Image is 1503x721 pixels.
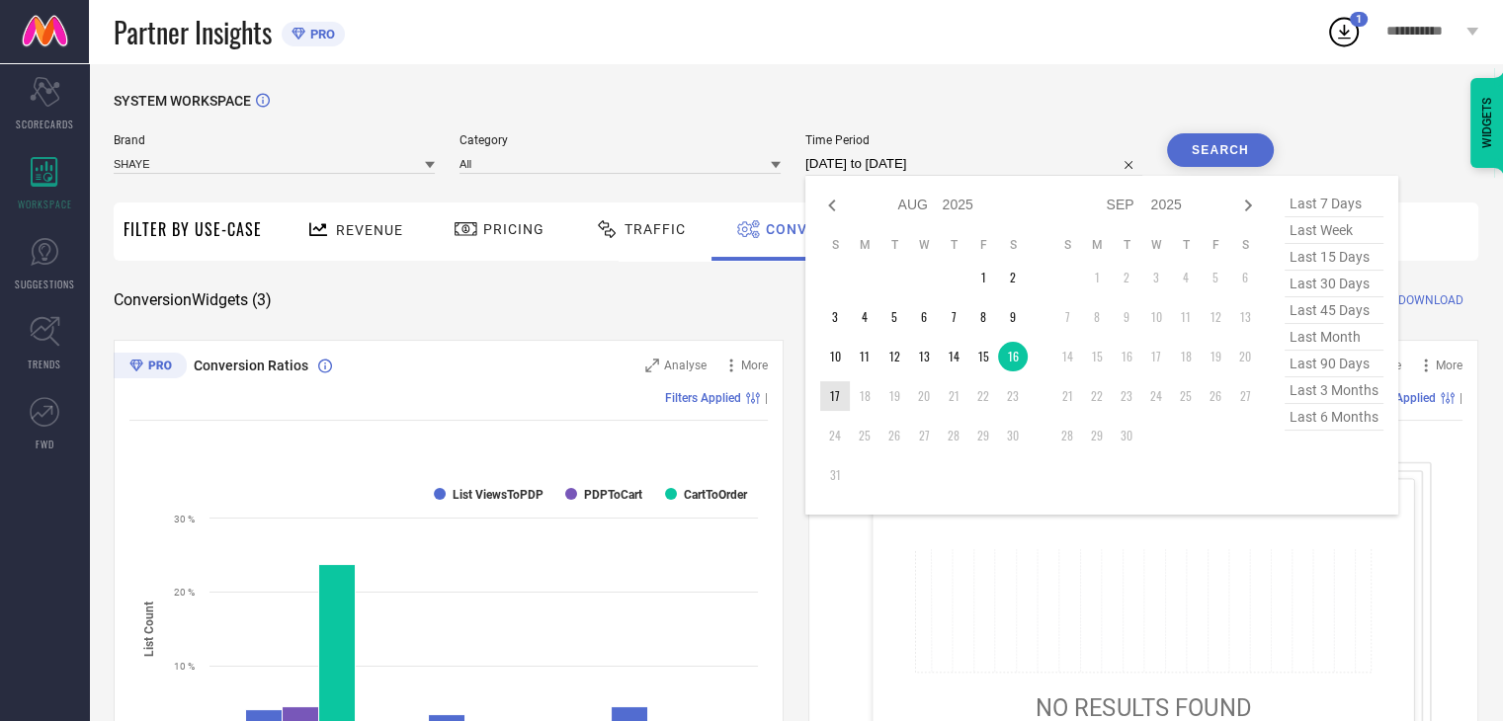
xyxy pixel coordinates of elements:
[1201,381,1230,411] td: Fri Sep 26 2025
[968,342,998,371] td: Fri Aug 15 2025
[850,381,879,411] td: Mon Aug 18 2025
[1082,421,1112,450] td: Mon Sep 29 2025
[968,302,998,332] td: Fri Aug 08 2025
[1082,302,1112,332] td: Mon Sep 08 2025
[820,342,850,371] td: Sun Aug 10 2025
[336,222,403,238] span: Revenue
[174,587,195,598] text: 20 %
[1082,381,1112,411] td: Mon Sep 22 2025
[142,601,156,656] tspan: List Count
[1112,342,1141,371] td: Tue Sep 16 2025
[820,237,850,253] th: Sunday
[1112,421,1141,450] td: Tue Sep 30 2025
[1141,237,1171,253] th: Wednesday
[1230,237,1260,253] th: Saturday
[16,117,74,131] span: SCORECARDS
[645,359,659,372] svg: Zoom
[998,381,1028,411] td: Sat Aug 23 2025
[909,342,939,371] td: Wed Aug 13 2025
[625,221,686,237] span: Traffic
[1052,342,1082,371] td: Sun Sep 14 2025
[879,237,909,253] th: Tuesday
[1141,302,1171,332] td: Wed Sep 10 2025
[1141,263,1171,292] td: Wed Sep 03 2025
[305,27,335,41] span: PRO
[820,460,850,490] td: Sun Aug 31 2025
[665,391,741,405] span: Filters Applied
[998,421,1028,450] td: Sat Aug 30 2025
[968,263,998,292] td: Fri Aug 01 2025
[194,358,308,373] span: Conversion Ratios
[1285,324,1383,351] span: last month
[114,133,435,147] span: Brand
[850,237,879,253] th: Monday
[1112,381,1141,411] td: Tue Sep 23 2025
[1167,133,1274,167] button: Search
[998,302,1028,332] td: Sat Aug 09 2025
[1171,342,1201,371] td: Thu Sep 18 2025
[1201,302,1230,332] td: Fri Sep 12 2025
[879,381,909,411] td: Tue Aug 19 2025
[939,421,968,450] td: Thu Aug 28 2025
[1112,237,1141,253] th: Tuesday
[909,302,939,332] td: Wed Aug 06 2025
[820,421,850,450] td: Sun Aug 24 2025
[1052,302,1082,332] td: Sun Sep 07 2025
[1171,237,1201,253] th: Thursday
[1285,377,1383,404] span: last 3 months
[18,197,72,211] span: WORKSPACE
[1398,290,1463,310] span: DOWNLOAD
[1436,359,1462,372] span: More
[820,302,850,332] td: Sun Aug 03 2025
[820,194,844,217] div: Previous month
[1171,302,1201,332] td: Thu Sep 11 2025
[1082,342,1112,371] td: Mon Sep 15 2025
[1052,381,1082,411] td: Sun Sep 21 2025
[459,133,781,147] span: Category
[765,391,768,405] span: |
[1285,297,1383,324] span: last 45 days
[968,381,998,411] td: Fri Aug 22 2025
[1230,263,1260,292] td: Sat Sep 06 2025
[1141,381,1171,411] td: Wed Sep 24 2025
[1230,342,1260,371] td: Sat Sep 20 2025
[664,359,707,372] span: Analyse
[1230,381,1260,411] td: Sat Sep 27 2025
[909,237,939,253] th: Wednesday
[805,133,1142,147] span: Time Period
[1285,191,1383,217] span: last 7 days
[850,421,879,450] td: Mon Aug 25 2025
[1285,404,1383,431] span: last 6 months
[998,263,1028,292] td: Sat Aug 02 2025
[820,381,850,411] td: Sun Aug 17 2025
[584,488,642,502] text: PDPToCart
[1285,244,1383,271] span: last 15 days
[805,152,1142,176] input: Select time period
[939,237,968,253] th: Thursday
[1201,237,1230,253] th: Friday
[998,342,1028,371] td: Sat Aug 16 2025
[174,661,195,672] text: 10 %
[1112,263,1141,292] td: Tue Sep 02 2025
[909,421,939,450] td: Wed Aug 27 2025
[939,302,968,332] td: Thu Aug 07 2025
[879,302,909,332] td: Tue Aug 05 2025
[114,353,187,382] div: Premium
[850,342,879,371] td: Mon Aug 11 2025
[124,217,262,241] span: Filter By Use-Case
[1201,263,1230,292] td: Fri Sep 05 2025
[1082,263,1112,292] td: Mon Sep 01 2025
[1230,302,1260,332] td: Sat Sep 13 2025
[1082,237,1112,253] th: Monday
[1285,351,1383,377] span: last 90 days
[1460,391,1462,405] span: |
[879,342,909,371] td: Tue Aug 12 2025
[28,357,61,371] span: TRENDS
[968,237,998,253] th: Friday
[483,221,544,237] span: Pricing
[909,381,939,411] td: Wed Aug 20 2025
[174,514,195,524] text: 30 %
[1171,263,1201,292] td: Thu Sep 04 2025
[1112,302,1141,332] td: Tue Sep 09 2025
[114,93,251,109] span: SYSTEM WORKSPACE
